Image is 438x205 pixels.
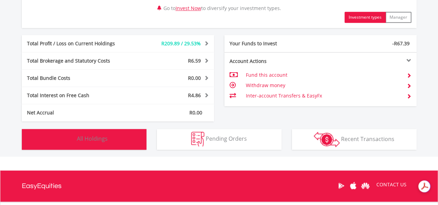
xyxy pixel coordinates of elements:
button: All Holdings [22,129,146,150]
td: Inter-account Transfers & EasyFx [245,91,401,101]
button: Investment types [345,12,386,23]
a: Huawei [359,175,372,196]
span: R4.86 [188,92,201,99]
div: Your Funds to Invest [224,40,321,47]
span: R0.00 [189,109,202,116]
span: All Holdings [77,135,108,142]
button: Pending Orders [157,129,281,150]
img: transactions-zar-wht.png [314,132,340,147]
span: Recent Transactions [341,135,394,142]
div: Total Bundle Costs [22,75,134,82]
div: Account Actions [224,58,321,65]
span: -R67.39 [392,40,410,47]
div: Total Interest on Free Cash [22,92,134,99]
button: Manager [385,12,411,23]
td: Fund this account [245,70,401,80]
div: Total Profit / Loss on Current Holdings [22,40,134,47]
div: Net Accrual [22,109,134,116]
button: Recent Transactions [292,129,417,150]
a: Google Play [335,175,347,196]
td: Withdraw money [245,80,401,91]
span: R0.00 [188,75,201,81]
img: pending_instructions-wht.png [191,132,204,147]
span: R209.89 / 29.53% [161,40,201,47]
a: EasyEquities [22,170,62,202]
span: R6.59 [188,57,201,64]
a: Invest Now [176,5,201,11]
img: holdings-wht.png [61,132,75,147]
a: Apple [347,175,359,196]
a: CONTACT US [372,175,411,194]
div: Total Brokerage and Statutory Costs [22,57,134,64]
span: Pending Orders [206,135,247,142]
